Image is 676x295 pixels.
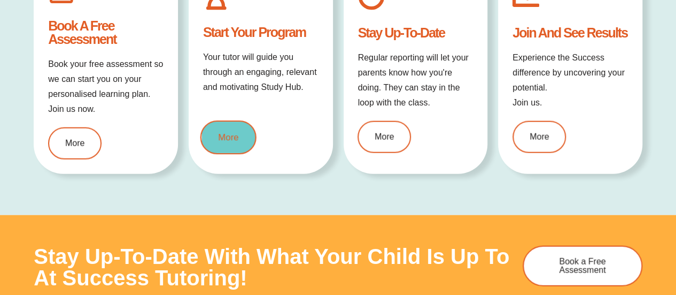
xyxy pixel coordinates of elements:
h4: Start your program [203,26,318,39]
h4: Join and See results [512,26,628,40]
span: More [530,133,549,141]
p: Book your free assessment so we can start you on your personalised learning plan. Join us now. [48,57,164,117]
span: More [375,133,394,141]
a: More [512,121,566,153]
span: More [218,133,238,142]
a: More [48,127,102,160]
iframe: Chat Widget [498,174,676,295]
p: Your tutor will guide you through an engaging, relevant and motivating Study Hub. [203,50,318,95]
a: More [200,120,256,154]
h4: Stay up-to-date [358,26,473,40]
span: More [65,139,84,148]
h4: Book a free assessment [48,19,164,46]
p: Experience the Success difference by uncovering your potential. Join us. [512,50,628,110]
p: Regular reporting will let your parents know how you're doing. They can stay in the loop with the... [358,50,473,110]
h3: Stay up-to-date with what your child is up to at Success Tutoring! [34,246,512,289]
a: More [358,121,411,153]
